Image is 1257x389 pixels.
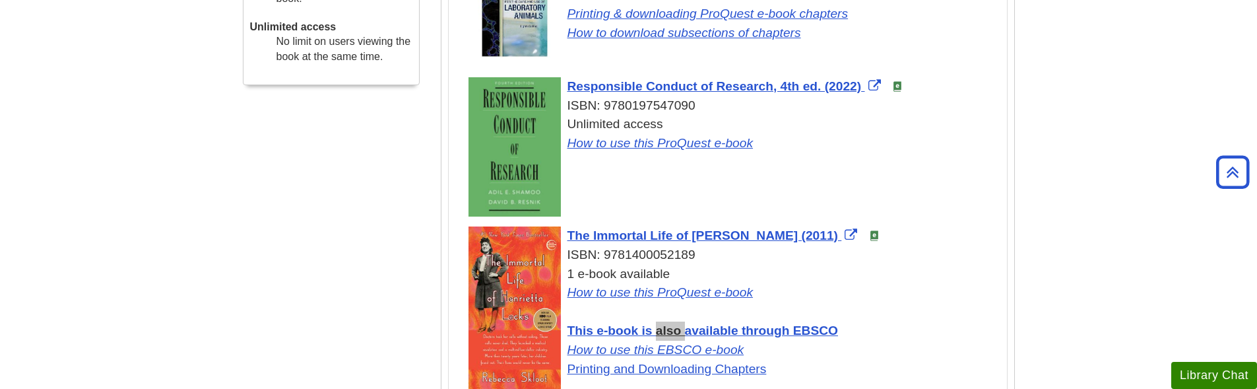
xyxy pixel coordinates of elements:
a: Back to Top [1211,163,1254,181]
div: Unlimited access [468,115,1000,153]
a: Printing & downloading ProQuest e-book chapters [567,7,849,20]
a: Link opens in new window [567,229,861,242]
img: e-Book [892,81,903,92]
a: How to use this ProQuest e-book [567,285,754,299]
span: Responsible Conduct of Research, 4th ed. (2022) [567,79,862,93]
a: How to download subsections of chapters [567,26,801,40]
a: Link opens in new window [567,79,884,93]
span: The Immortal Life of [PERSON_NAME] (2011) [567,229,838,242]
dt: Unlimited access [250,20,412,35]
button: Library Chat [1171,362,1257,389]
a: This e-book is also available through EBSCO [567,324,838,337]
div: 1 e-book available [468,265,1000,379]
a: Printing and Downloading Chapters [567,362,767,376]
a: How to use this ProQuest e-book [567,136,754,150]
img: Cover Art [468,77,561,217]
a: How to use this EBSCO e-book [567,343,744,357]
div: ISBN: 9780197547090 [468,96,1000,116]
dd: No limit on users viewing the book at the same time. [276,34,412,65]
div: ISBN: 9781400052189 [468,246,1000,265]
img: e-Book [869,230,880,241]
